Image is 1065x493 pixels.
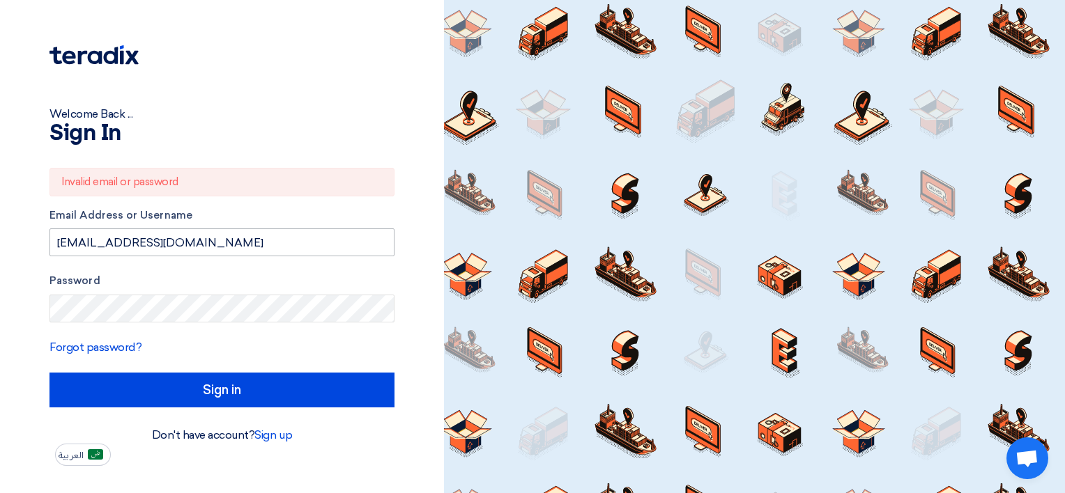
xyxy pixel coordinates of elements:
[49,228,394,256] input: Enter your business email or username
[49,123,394,145] h1: Sign In
[49,273,394,289] label: Password
[49,208,394,224] label: Email Address or Username
[49,341,141,354] a: Forgot password?
[49,45,139,65] img: Teradix logo
[49,427,394,444] div: Don't have account?
[88,449,103,460] img: ar-AR.png
[49,168,394,196] div: Invalid email or password
[55,444,111,466] button: العربية
[59,451,84,460] span: العربية
[254,428,292,441] a: Sign up
[49,106,394,123] div: Welcome Back ...
[49,373,394,407] input: Sign in
[1006,437,1048,479] a: Open chat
